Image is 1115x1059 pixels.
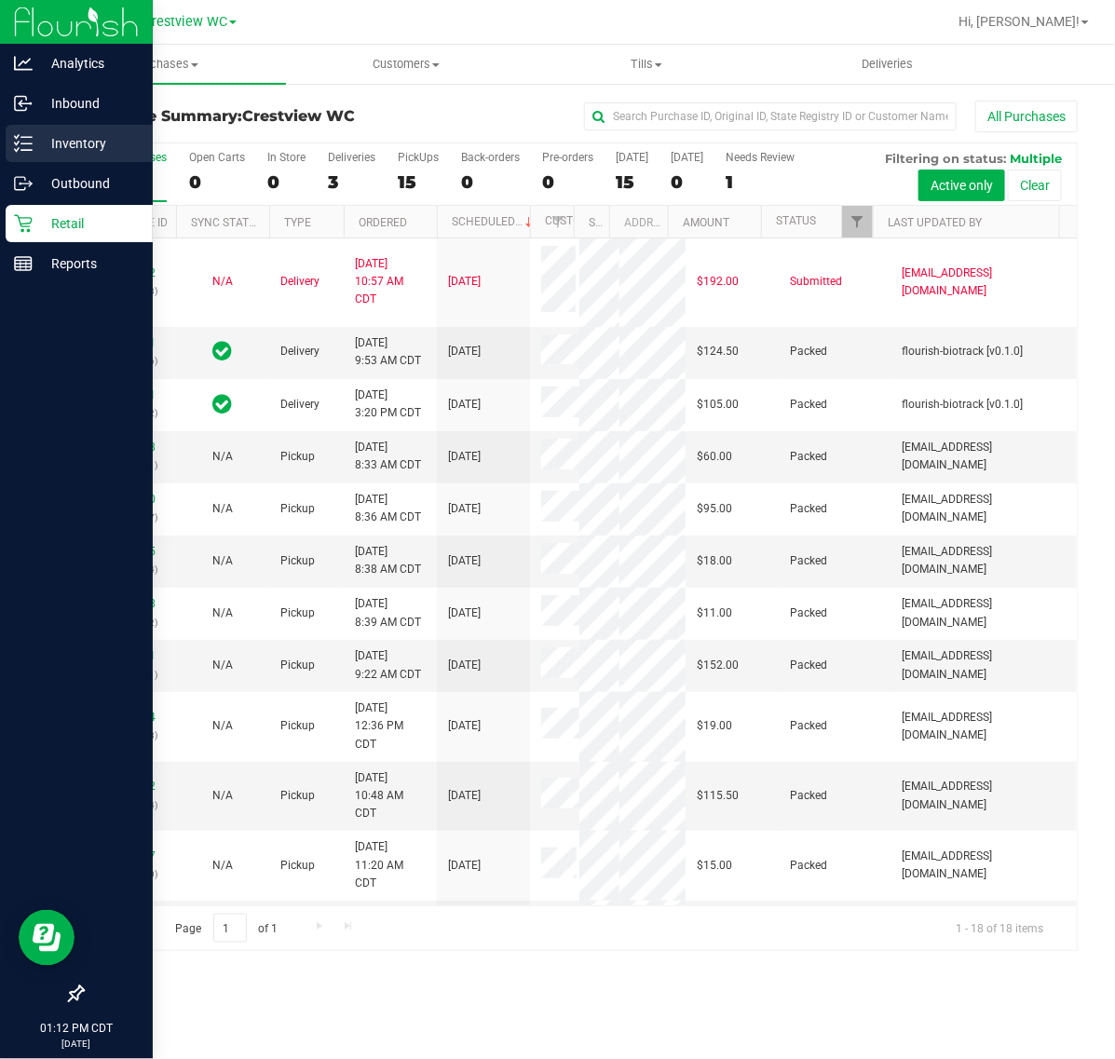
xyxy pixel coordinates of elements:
span: Pickup [280,717,315,735]
span: [DATE] 9:53 AM CDT [355,334,421,370]
inline-svg: Reports [14,254,33,273]
inline-svg: Analytics [14,54,33,73]
span: Submitted [790,273,842,291]
button: N/A [212,448,233,466]
iframe: Resource center [19,910,75,966]
span: Packed [790,787,827,805]
a: Deliveries [768,45,1009,84]
button: All Purchases [975,101,1078,132]
a: Amount [683,216,729,229]
span: $115.50 [697,787,739,805]
span: [EMAIL_ADDRESS][DOMAIN_NAME] [902,647,1066,683]
span: Crestview WC [242,107,355,125]
span: [DATE] [448,500,481,518]
span: [EMAIL_ADDRESS][DOMAIN_NAME] [902,778,1066,813]
span: Packed [790,448,827,466]
inline-svg: Retail [14,214,33,233]
div: Back-orders [461,151,520,164]
a: Customers [286,45,527,84]
span: $105.00 [697,396,739,414]
span: [EMAIL_ADDRESS][DOMAIN_NAME] [902,491,1066,526]
span: flourish-biotrack [v0.1.0] [902,396,1023,414]
span: Multiple [1010,151,1062,166]
span: Hi, [PERSON_NAME]! [959,14,1080,29]
a: Ordered [359,216,407,229]
button: Clear [1008,170,1062,201]
a: Status [776,214,816,227]
span: [DATE] [448,343,481,360]
span: [DATE] [448,552,481,570]
div: Pre-orders [542,151,593,164]
span: Crestview WC [143,14,227,30]
a: Purchases [45,45,286,84]
button: N/A [212,787,233,805]
span: Packed [790,552,827,570]
span: Filtering on status: [885,151,1006,166]
span: [DATE] [448,273,481,291]
span: [DATE] 9:22 AM CDT [355,647,421,683]
span: [DATE] 8:38 AM CDT [355,543,421,578]
div: Needs Review [726,151,795,164]
span: Packed [790,604,827,622]
span: $95.00 [697,500,732,518]
span: Tills [527,56,767,73]
a: Last Updated By [888,216,982,229]
span: [DATE] 8:33 AM CDT [355,439,421,474]
a: Filter [543,206,574,238]
span: [EMAIL_ADDRESS][DOMAIN_NAME] [902,848,1066,883]
p: Reports [33,252,144,275]
span: $124.50 [697,343,739,360]
span: [DATE] [448,657,481,674]
inline-svg: Inventory [14,134,33,153]
input: Search Purchase ID, Original ID, State Registry ID or Customer Name... [584,102,957,130]
span: [EMAIL_ADDRESS][DOMAIN_NAME] [902,595,1066,631]
span: flourish-biotrack [v0.1.0] [902,343,1023,360]
a: Filter [842,206,873,238]
div: Deliveries [328,151,375,164]
th: Address [609,206,668,238]
span: Pickup [280,787,315,805]
span: Packed [790,657,827,674]
span: [DATE] [448,604,481,622]
span: [EMAIL_ADDRESS][DOMAIN_NAME] [902,265,1066,300]
span: $11.00 [697,604,732,622]
span: $60.00 [697,448,732,466]
span: Pickup [280,657,315,674]
div: 0 [671,171,703,193]
span: Packed [790,396,827,414]
span: [DATE] 3:20 PM CDT [355,387,421,422]
span: Packed [790,500,827,518]
div: 1 [726,171,795,193]
button: N/A [212,657,233,674]
span: Customers [287,56,526,73]
span: [DATE] [448,396,481,414]
span: [DATE] 11:20 AM CDT [355,838,426,892]
a: Tills [526,45,768,84]
span: Not Applicable [212,450,233,463]
span: Pickup [280,500,315,518]
inline-svg: Inbound [14,94,33,113]
div: 0 [461,171,520,193]
span: Not Applicable [212,719,233,732]
span: [DATE] 8:39 AM CDT [355,595,421,631]
div: In Store [267,151,306,164]
span: Deliveries [836,56,938,73]
span: Delivery [280,273,320,291]
a: Type [284,216,311,229]
span: Not Applicable [212,789,233,802]
span: In Sync [213,391,233,417]
div: Open Carts [189,151,245,164]
span: $19.00 [697,717,732,735]
span: Not Applicable [212,658,233,672]
p: 01:12 PM CDT [8,1020,144,1037]
span: Not Applicable [212,554,233,567]
span: Pickup [280,448,315,466]
span: Packed [790,857,827,875]
h3: Purchase Summary: [82,108,414,125]
button: N/A [212,857,233,875]
span: $15.00 [697,857,732,875]
span: Pickup [280,604,315,622]
div: 15 [616,171,648,193]
span: Not Applicable [212,275,233,288]
div: 0 [189,171,245,193]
